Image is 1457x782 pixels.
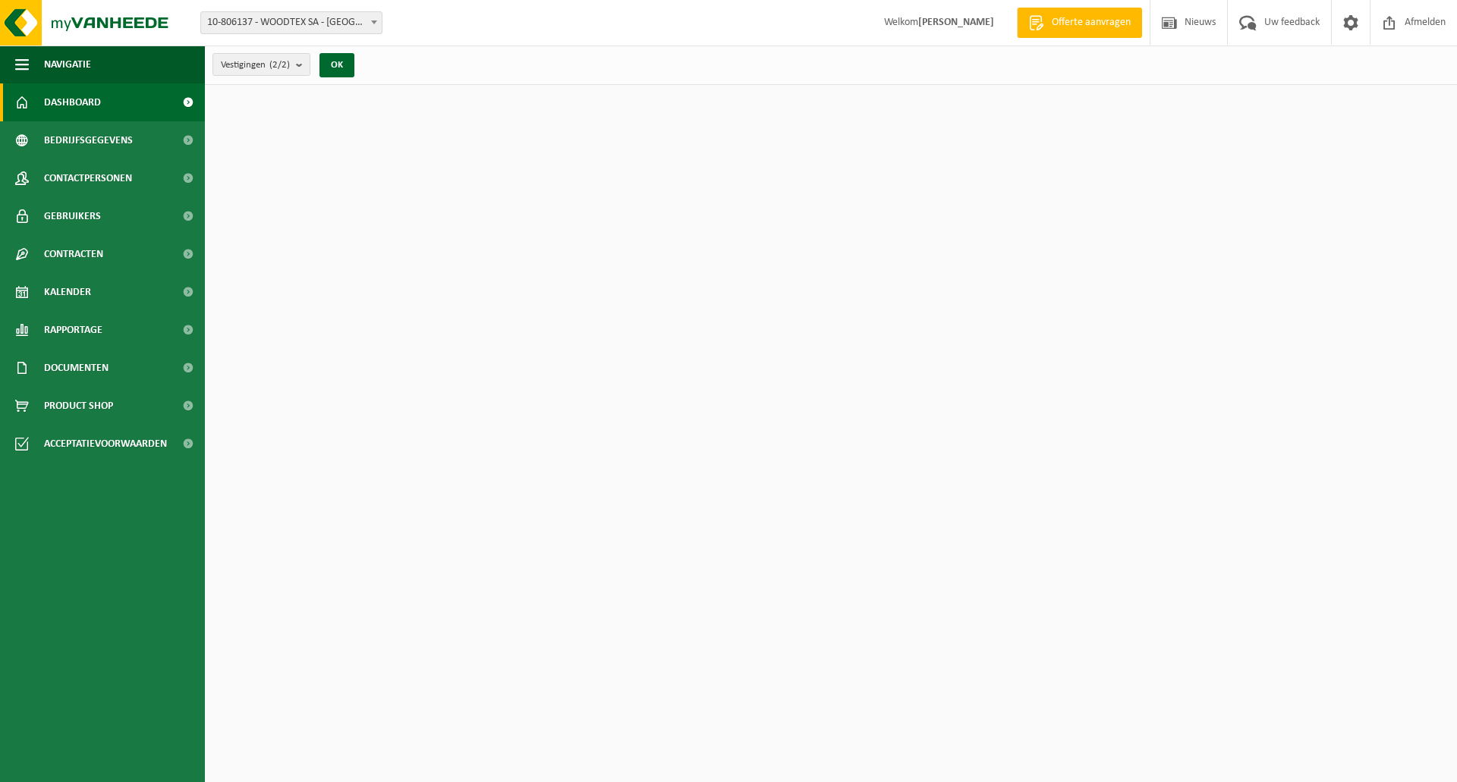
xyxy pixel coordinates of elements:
[44,273,91,311] span: Kalender
[44,121,133,159] span: Bedrijfsgegevens
[44,83,101,121] span: Dashboard
[918,17,994,28] strong: [PERSON_NAME]
[1017,8,1142,38] a: Offerte aanvragen
[1048,15,1134,30] span: Offerte aanvragen
[269,60,290,70] count: (2/2)
[319,53,354,77] button: OK
[221,54,290,77] span: Vestigingen
[44,159,132,197] span: Contactpersonen
[200,11,382,34] span: 10-806137 - WOODTEX SA - WILRIJK
[44,197,101,235] span: Gebruikers
[201,12,382,33] span: 10-806137 - WOODTEX SA - WILRIJK
[44,387,113,425] span: Product Shop
[44,425,167,463] span: Acceptatievoorwaarden
[44,349,109,387] span: Documenten
[44,311,102,349] span: Rapportage
[44,235,103,273] span: Contracten
[44,46,91,83] span: Navigatie
[212,53,310,76] button: Vestigingen(2/2)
